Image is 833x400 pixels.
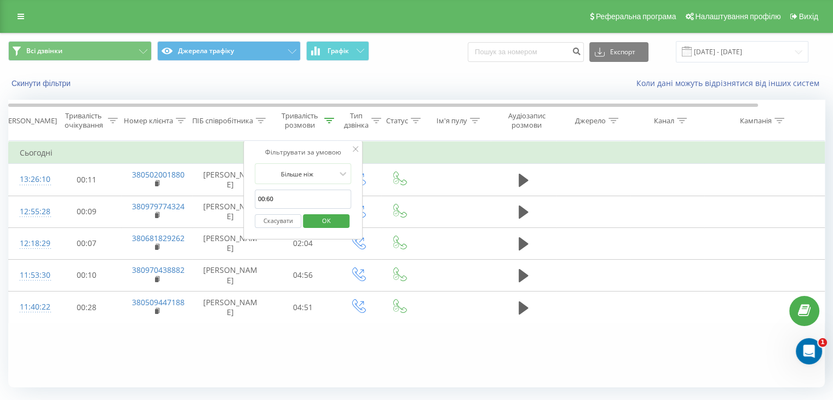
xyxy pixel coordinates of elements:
div: Канал [654,116,674,125]
iframe: Intercom live chat [796,338,822,364]
span: OK [311,212,342,229]
div: 12:18:29 [20,233,42,254]
div: Ім'я пулу [436,116,467,125]
a: 380509447188 [132,297,185,307]
div: Тривалість розмови [278,111,321,130]
span: Графік [328,47,349,55]
div: Тривалість очікування [62,111,105,130]
div: Аудіозапис розмови [500,111,553,130]
button: Скасувати [255,214,301,228]
td: 04:51 [269,292,337,323]
div: Джерело [575,116,606,125]
div: 11:40:22 [20,296,42,318]
div: 13:26:10 [20,169,42,190]
td: [PERSON_NAME] [192,164,269,196]
span: 1 [818,338,827,347]
span: Всі дзвінки [26,47,62,55]
td: [PERSON_NAME] [192,292,269,323]
button: Всі дзвінки [8,41,152,61]
a: Коли дані можуть відрізнятися вiд інших систем [636,78,825,88]
td: 02:04 [269,227,337,259]
div: Тип дзвінка [344,111,369,130]
div: 12:55:28 [20,201,42,222]
td: [PERSON_NAME] [192,227,269,259]
a: 380502001880 [132,169,185,180]
td: 00:07 [53,227,121,259]
a: 380970438882 [132,265,185,275]
a: 380979774324 [132,201,185,212]
button: Скинути фільтри [8,78,76,88]
button: Джерела трафіку [157,41,301,61]
div: Кампанія [740,116,772,125]
button: OK [303,214,349,228]
button: Експорт [589,42,648,62]
button: Графік [306,41,369,61]
div: Номер клієнта [124,116,173,125]
td: 00:28 [53,292,121,323]
span: Налаштування профілю [695,12,780,21]
td: 00:10 [53,259,121,291]
div: Статус [386,116,408,125]
td: 00:11 [53,164,121,196]
td: [PERSON_NAME] [192,196,269,227]
td: 00:09 [53,196,121,227]
a: 380681829262 [132,233,185,243]
div: 11:53:30 [20,265,42,286]
span: Вихід [799,12,818,21]
input: 00:00 [255,190,351,209]
div: [PERSON_NAME] [2,116,57,125]
td: [PERSON_NAME] [192,259,269,291]
input: Пошук за номером [468,42,584,62]
div: ПІБ співробітника [192,116,253,125]
td: 04:56 [269,259,337,291]
span: Реферальна програма [596,12,676,21]
div: Фільтрувати за умовою [255,147,351,158]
